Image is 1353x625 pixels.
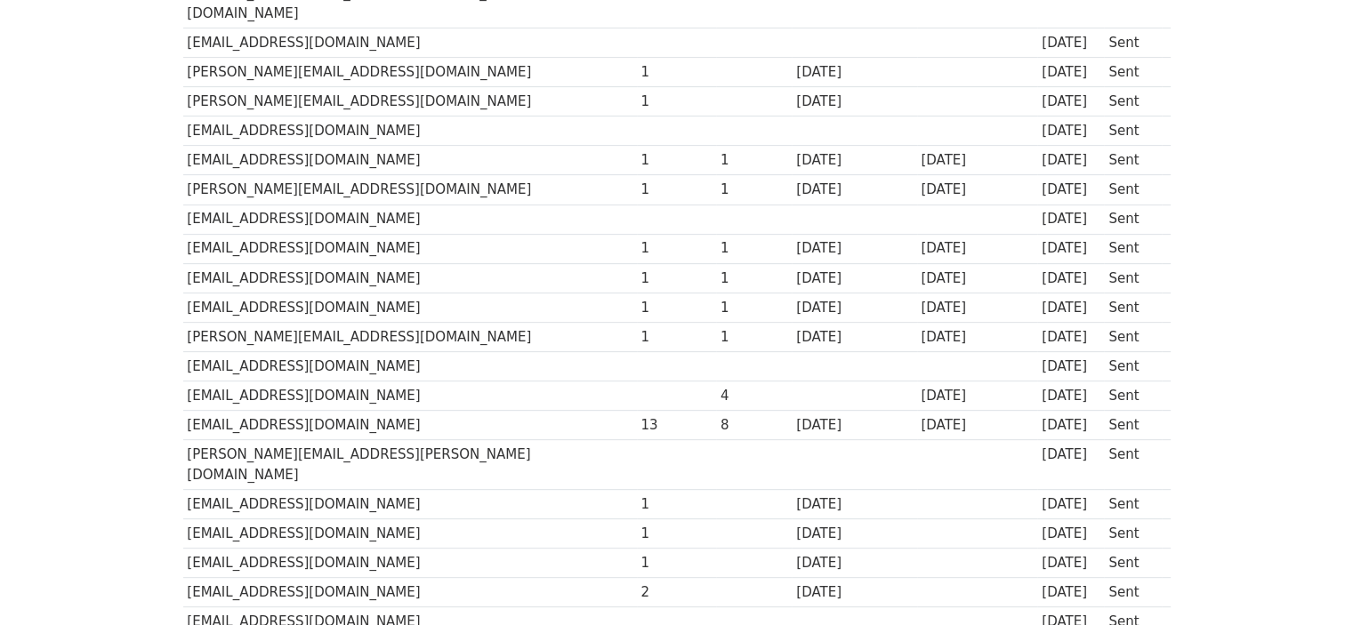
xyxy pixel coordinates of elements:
div: [DATE] [796,553,912,573]
td: Sent [1104,322,1161,351]
div: [DATE] [1042,524,1100,544]
td: Sent [1104,204,1161,234]
td: Sent [1104,549,1161,578]
div: [DATE] [796,62,912,83]
td: [PERSON_NAME][EMAIL_ADDRESS][DOMAIN_NAME] [183,322,637,351]
div: [DATE] [1042,357,1100,377]
td: Sent [1104,146,1161,175]
td: [EMAIL_ADDRESS][DOMAIN_NAME] [183,352,637,381]
div: [DATE] [1042,445,1100,465]
div: [DATE] [1042,582,1100,603]
div: [DATE] [1042,209,1100,229]
td: Sent [1104,234,1161,263]
td: Sent [1104,381,1161,411]
div: [DATE] [796,92,912,112]
td: [EMAIL_ADDRESS][DOMAIN_NAME] [183,292,637,322]
td: Sent [1104,28,1161,58]
div: 1 [640,524,712,544]
div: [DATE] [1042,180,1100,200]
div: 1 [721,298,788,318]
div: [DATE] [796,298,912,318]
div: 1 [640,268,712,289]
div: [DATE] [1042,33,1100,53]
div: 1 [640,62,712,83]
div: [DATE] [1042,298,1100,318]
div: [DATE] [921,180,1033,200]
div: 1 [721,268,788,289]
div: 8 [721,415,788,436]
td: [PERSON_NAME][EMAIL_ADDRESS][DOMAIN_NAME] [183,175,637,204]
td: Sent [1104,175,1161,204]
div: 1 [640,150,712,171]
div: [DATE] [796,494,912,515]
td: [EMAIL_ADDRESS][DOMAIN_NAME] [183,411,637,440]
td: [EMAIL_ADDRESS][DOMAIN_NAME] [183,234,637,263]
div: [DATE] [921,150,1033,171]
div: [DATE] [1042,553,1100,573]
div: [DATE] [1042,494,1100,515]
td: [PERSON_NAME][EMAIL_ADDRESS][DOMAIN_NAME] [183,58,637,87]
td: Sent [1104,411,1161,440]
div: 1 [640,298,712,318]
td: Sent [1104,58,1161,87]
td: [EMAIL_ADDRESS][DOMAIN_NAME] [183,263,637,292]
td: Sent [1104,489,1161,518]
div: 1 [640,553,712,573]
div: [DATE] [796,524,912,544]
div: [DATE] [1042,327,1100,348]
div: [DATE] [1042,238,1100,259]
td: [EMAIL_ADDRESS][DOMAIN_NAME] [183,116,637,146]
div: [DATE] [796,150,912,171]
td: Sent [1104,87,1161,116]
div: [DATE] [796,238,912,259]
div: 13 [640,415,712,436]
div: 1 [640,327,712,348]
div: 1 [640,92,712,112]
div: [DATE] [1042,92,1100,112]
div: [DATE] [796,268,912,289]
iframe: Chat Widget [1264,540,1353,625]
td: [EMAIL_ADDRESS][DOMAIN_NAME] [183,28,637,58]
div: 1 [640,494,712,515]
div: 4 [721,386,788,406]
div: [DATE] [796,415,912,436]
td: Sent [1104,352,1161,381]
div: [DATE] [921,298,1033,318]
div: 1 [721,238,788,259]
div: [DATE] [1042,121,1100,141]
td: Sent [1104,440,1161,490]
div: 1 [721,150,788,171]
div: [DATE] [1042,415,1100,436]
div: 1 [640,238,712,259]
div: [DATE] [1042,268,1100,289]
div: 1 [721,180,788,200]
td: [EMAIL_ADDRESS][DOMAIN_NAME] [183,519,637,549]
td: [EMAIL_ADDRESS][DOMAIN_NAME] [183,549,637,578]
div: [DATE] [921,327,1033,348]
td: [EMAIL_ADDRESS][DOMAIN_NAME] [183,146,637,175]
div: [DATE] [921,268,1033,289]
div: [DATE] [796,327,912,348]
div: [DATE] [1042,386,1100,406]
td: Sent [1104,519,1161,549]
td: [EMAIL_ADDRESS][DOMAIN_NAME] [183,489,637,518]
td: [EMAIL_ADDRESS][DOMAIN_NAME] [183,578,637,607]
td: [EMAIL_ADDRESS][DOMAIN_NAME] [183,381,637,411]
td: Sent [1104,116,1161,146]
div: [DATE] [1042,62,1100,83]
td: [EMAIL_ADDRESS][DOMAIN_NAME] [183,204,637,234]
div: [DATE] [921,415,1033,436]
div: [DATE] [796,582,912,603]
div: 2 [640,582,712,603]
div: [DATE] [921,238,1033,259]
div: 1 [721,327,788,348]
div: [DATE] [796,180,912,200]
td: Sent [1104,292,1161,322]
td: Sent [1104,578,1161,607]
td: [PERSON_NAME][EMAIL_ADDRESS][PERSON_NAME][DOMAIN_NAME] [183,440,637,490]
td: [PERSON_NAME][EMAIL_ADDRESS][DOMAIN_NAME] [183,87,637,116]
div: 1 [640,180,712,200]
td: Sent [1104,263,1161,292]
div: [DATE] [1042,150,1100,171]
